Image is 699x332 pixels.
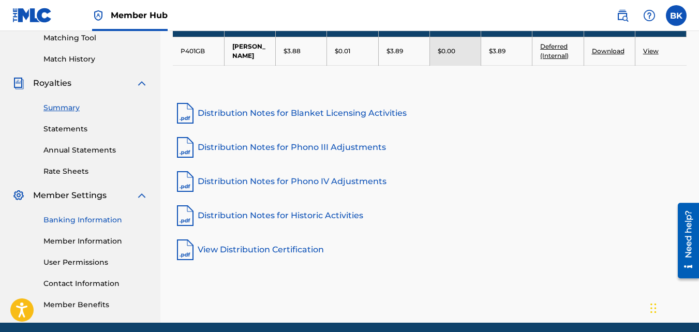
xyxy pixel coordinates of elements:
[173,101,198,126] img: pdf
[43,102,148,113] a: Summary
[43,54,148,65] a: Match History
[43,33,148,43] a: Matching Tool
[43,145,148,156] a: Annual Statements
[173,169,198,194] img: pdf
[592,47,624,55] a: Download
[136,77,148,89] img: expand
[647,282,699,332] iframe: Chat Widget
[612,5,633,26] a: Public Search
[284,47,301,56] p: $3.88
[643,9,656,22] img: help
[136,189,148,202] img: expand
[386,47,403,56] p: $3.89
[224,37,275,65] td: [PERSON_NAME]
[666,5,687,26] div: User Menu
[173,169,687,194] a: Distribution Notes for Phono IV Adjustments
[33,189,107,202] span: Member Settings
[12,8,52,23] img: MLC Logo
[639,5,660,26] div: Help
[12,189,25,202] img: Member Settings
[43,257,148,268] a: User Permissions
[670,199,699,282] iframe: Resource Center
[173,237,198,262] img: pdf
[43,278,148,289] a: Contact Information
[173,203,687,228] a: Distribution Notes for Historic Activities
[173,135,198,160] img: pdf
[92,9,105,22] img: Top Rightsholder
[43,124,148,134] a: Statements
[173,203,198,228] img: pdf
[173,37,224,65] td: P401GB
[43,236,148,247] a: Member Information
[616,9,629,22] img: search
[650,293,657,324] div: Drag
[489,47,505,56] p: $3.89
[43,166,148,177] a: Rate Sheets
[43,299,148,310] a: Member Benefits
[643,47,659,55] a: View
[173,101,687,126] a: Distribution Notes for Blanket Licensing Activities
[335,47,350,56] p: $0.01
[33,77,71,89] span: Royalties
[43,215,148,225] a: Banking Information
[111,9,168,21] span: Member Hub
[12,77,25,89] img: Royalties
[540,42,569,59] a: Deferred (Internal)
[438,47,455,56] p: $0.00
[173,237,687,262] a: View Distribution Certification
[173,135,687,160] a: Distribution Notes for Phono III Adjustments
